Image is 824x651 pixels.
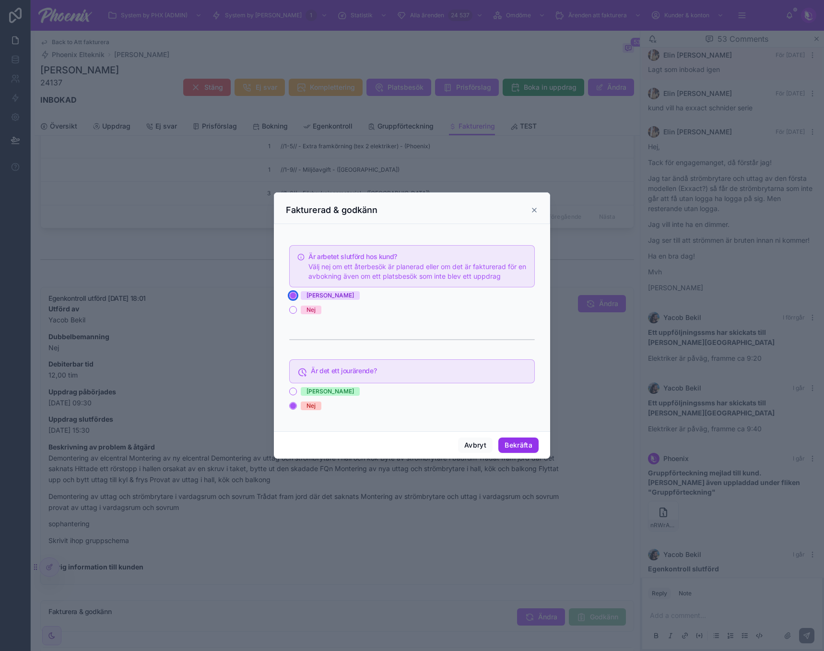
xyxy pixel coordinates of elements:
h3: Fakturerad & godkänn [286,204,377,216]
div: Välj nej om ett återbesök är planerad eller om det är fakturerad för en avbokning även om ett pla... [308,262,527,281]
div: [PERSON_NAME] [306,291,354,300]
h5: Är arbetet slutförd hos kund? [308,253,527,260]
div: Nej [306,402,316,410]
div: Nej [306,306,316,314]
span: Välj nej om ett återbesök är planerad eller om det är fakturerad för en avbokning även om ett pla... [308,262,526,280]
button: Avbryt [458,438,493,453]
div: [PERSON_NAME] [306,387,354,396]
h5: Är det ett jourärende? [311,367,527,374]
button: Bekräfta [498,438,539,453]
